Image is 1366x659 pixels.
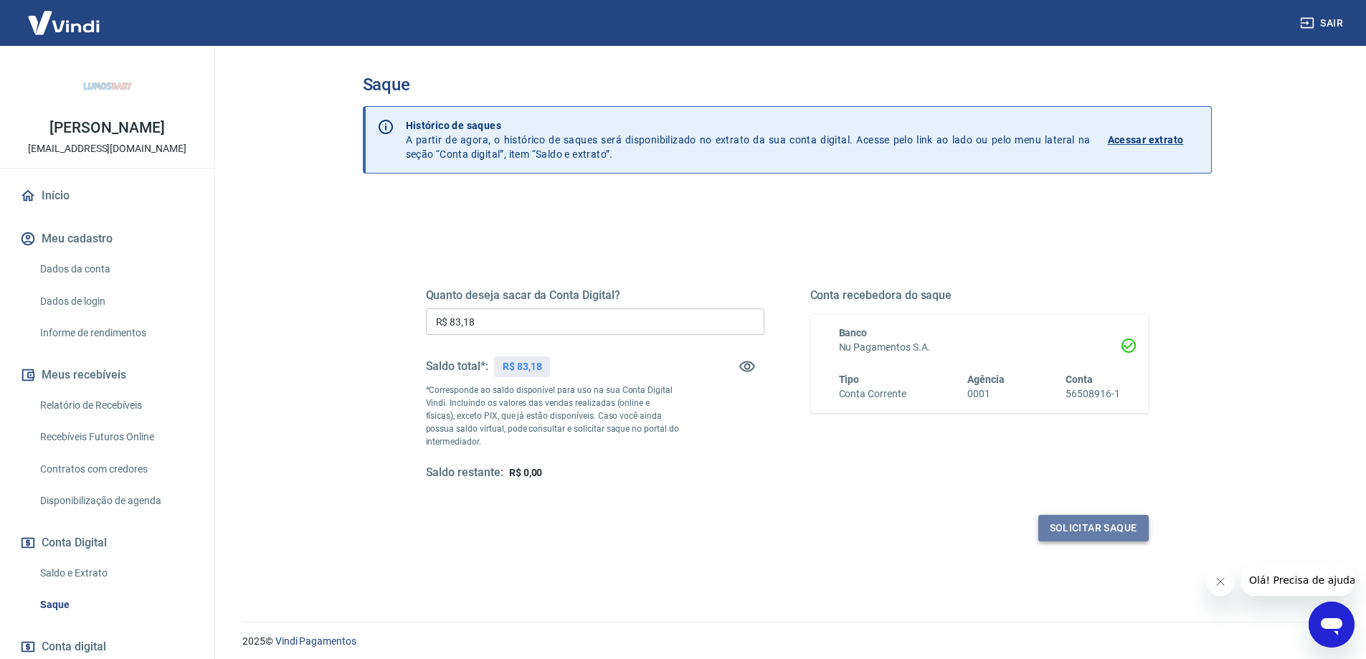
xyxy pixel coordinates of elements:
[1038,515,1149,541] button: Solicitar saque
[426,359,488,374] h5: Saldo total*:
[17,223,197,255] button: Meu cadastro
[49,120,164,136] p: [PERSON_NAME]
[34,255,197,284] a: Dados da conta
[34,318,197,348] a: Informe de rendimentos
[1108,133,1184,147] p: Acessar extrato
[42,637,106,657] span: Conta digital
[406,118,1091,133] p: Histórico de saques
[34,455,197,484] a: Contratos com credores
[1297,10,1349,37] button: Sair
[1241,564,1355,596] iframe: Mensagem da empresa
[839,387,906,402] h6: Conta Corrente
[34,287,197,316] a: Dados de login
[839,374,860,385] span: Tipo
[1108,118,1200,161] a: Acessar extrato
[17,180,197,212] a: Início
[967,387,1005,402] h6: 0001
[34,391,197,420] a: Relatório de Recebíveis
[34,559,197,588] a: Saldo e Extrato
[1206,567,1235,596] iframe: Fechar mensagem
[242,634,1332,649] p: 2025 ©
[503,359,542,374] p: R$ 83,18
[810,288,1149,303] h5: Conta recebedora do saque
[1066,374,1093,385] span: Conta
[406,118,1091,161] p: A partir de agora, o histórico de saques será disponibilizado no extrato da sua conta digital. Ac...
[34,486,197,516] a: Disponibilização de agenda
[34,590,197,620] a: Saque
[426,384,680,448] p: *Corresponde ao saldo disponível para uso na sua Conta Digital Vindi. Incluindo os valores das ve...
[17,1,110,44] img: Vindi
[79,57,136,115] img: 9e9fbd47-e8a9-4bfe-a032-01f60ca199fe.jpeg
[839,327,868,338] span: Banco
[1309,602,1355,648] iframe: Botão para abrir a janela de mensagens
[509,467,543,478] span: R$ 0,00
[17,359,197,391] button: Meus recebíveis
[363,75,1212,95] h3: Saque
[28,141,186,156] p: [EMAIL_ADDRESS][DOMAIN_NAME]
[9,10,120,22] span: Olá! Precisa de ajuda?
[275,635,356,647] a: Vindi Pagamentos
[34,422,197,452] a: Recebíveis Futuros Online
[1066,387,1120,402] h6: 56508916-1
[839,340,1120,355] h6: Nu Pagamentos S.A.
[426,465,503,480] h5: Saldo restante:
[967,374,1005,385] span: Agência
[426,288,764,303] h5: Quanto deseja sacar da Conta Digital?
[17,527,197,559] button: Conta Digital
